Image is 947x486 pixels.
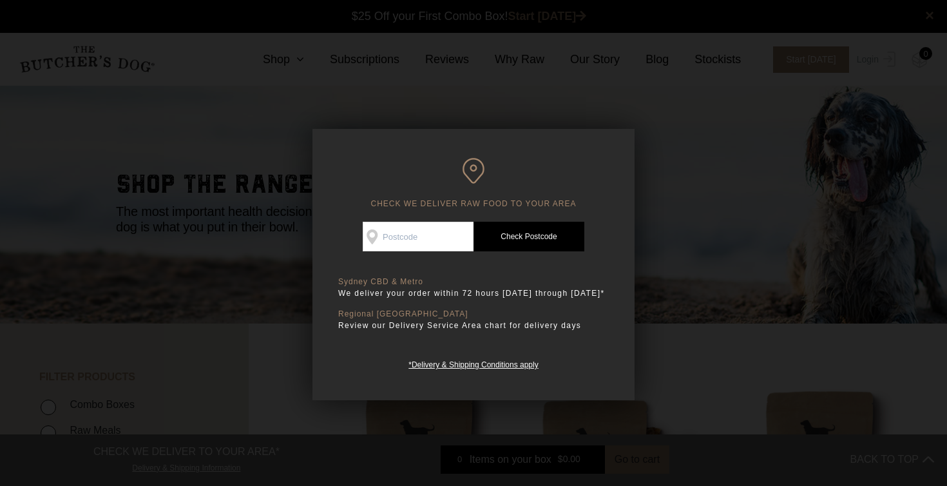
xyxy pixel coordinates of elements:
[408,357,538,369] a: *Delivery & Shipping Conditions apply
[338,319,609,332] p: Review our Delivery Service Area chart for delivery days
[473,222,584,251] a: Check Postcode
[363,222,473,251] input: Postcode
[338,287,609,300] p: We deliver your order within 72 hours [DATE] through [DATE]*
[338,309,609,319] p: Regional [GEOGRAPHIC_DATA]
[338,158,609,209] h6: CHECK WE DELIVER RAW FOOD TO YOUR AREA
[338,277,609,287] p: Sydney CBD & Metro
